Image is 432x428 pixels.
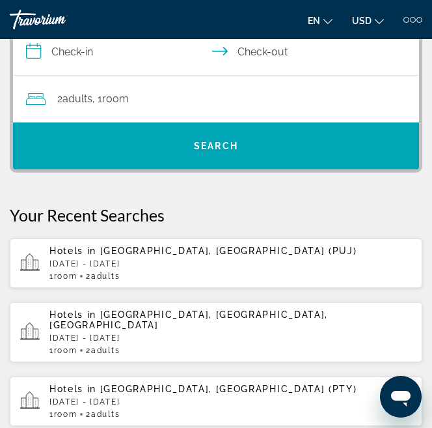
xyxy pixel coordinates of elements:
a: Travorium [10,10,107,29]
span: Adults [91,272,120,281]
p: [DATE] - [DATE] [49,259,412,268]
p: Your Recent Searches [10,205,422,225]
button: Travelers: 2 adults, 0 children [13,76,419,122]
button: Select check in and out date [13,29,419,76]
span: 2 [86,410,120,419]
span: Room [102,93,129,105]
span: [GEOGRAPHIC_DATA], [GEOGRAPHIC_DATA], [GEOGRAPHIC_DATA] [49,309,328,330]
p: [DATE] - [DATE] [49,334,412,343]
span: Hotels in [49,384,96,394]
p: [DATE] - [DATE] [49,397,412,407]
span: 2 [86,272,120,281]
span: Room [54,272,77,281]
span: Search [194,141,238,151]
button: Change currency [352,11,384,30]
span: [GEOGRAPHIC_DATA], [GEOGRAPHIC_DATA] (PUJ) [100,246,357,256]
span: 2 [86,346,120,355]
span: USD [352,16,371,26]
span: Hotels in [49,246,96,256]
span: 1 [49,346,77,355]
button: Hotels in [GEOGRAPHIC_DATA], [GEOGRAPHIC_DATA], [GEOGRAPHIC_DATA][DATE] - [DATE]1Room2Adults [10,302,422,363]
span: 1 [49,410,77,419]
button: Hotels in [GEOGRAPHIC_DATA], [GEOGRAPHIC_DATA] (PUJ)[DATE] - [DATE]1Room2Adults [10,238,422,289]
span: Room [54,410,77,419]
button: Hotels in [GEOGRAPHIC_DATA], [GEOGRAPHIC_DATA] (PTY)[DATE] - [DATE]1Room2Adults [10,376,422,427]
span: 2 [57,90,92,108]
span: Hotels in [49,309,96,320]
span: en [308,16,320,26]
span: , 1 [92,90,129,108]
iframe: Button to launch messaging window [380,376,422,418]
span: Room [54,346,77,355]
span: Adults [91,346,120,355]
span: Adults [62,93,92,105]
span: [GEOGRAPHIC_DATA], [GEOGRAPHIC_DATA] (PTY) [100,384,357,394]
span: Adults [91,410,120,419]
span: 1 [49,272,77,281]
button: Search [13,122,419,169]
button: Change language [308,11,332,30]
